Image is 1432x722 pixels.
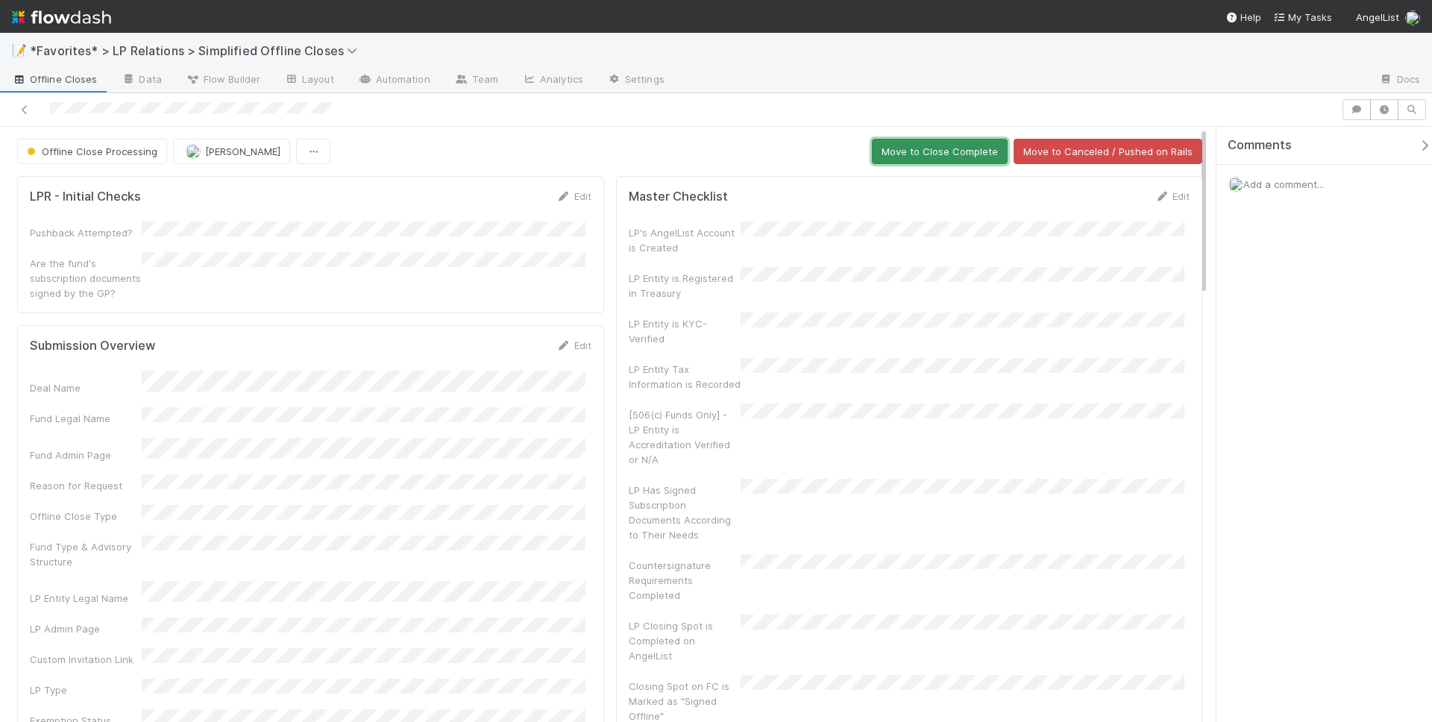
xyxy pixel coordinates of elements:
[1155,190,1190,202] a: Edit
[510,69,595,92] a: Analytics
[30,448,142,462] div: Fund Admin Page
[30,339,155,354] h5: Submission Overview
[30,189,141,204] h5: LPR - Initial Checks
[30,411,142,426] div: Fund Legal Name
[109,69,173,92] a: Data
[174,69,272,92] a: Flow Builder
[186,72,260,87] span: Flow Builder
[30,478,142,493] div: Reason for Request
[1273,11,1332,23] span: My Tasks
[30,380,142,395] div: Deal Name
[629,362,741,392] div: LP Entity Tax Information is Recorded
[186,144,201,159] img: avatar_218ae7b5-dcd5-4ccc-b5d5-7cc00ae2934f.png
[1356,11,1399,23] span: AngelList
[629,483,741,542] div: LP Has Signed Subscription Documents According to Their Needs
[1225,10,1261,25] div: Help
[442,69,510,92] a: Team
[1228,177,1243,192] img: avatar_218ae7b5-dcd5-4ccc-b5d5-7cc00ae2934f.png
[1228,138,1292,153] span: Comments
[629,618,741,663] div: LP Closing Spot is Completed on AngelList
[30,621,142,636] div: LP Admin Page
[1405,10,1420,25] img: avatar_218ae7b5-dcd5-4ccc-b5d5-7cc00ae2934f.png
[12,4,111,30] img: logo-inverted-e16ddd16eac7371096b0.svg
[272,69,346,92] a: Layout
[346,69,442,92] a: Automation
[30,591,142,606] div: LP Entity Legal Name
[1014,139,1202,164] button: Move to Canceled / Pushed on Rails
[30,225,142,240] div: Pushback Attempted?
[30,682,142,697] div: LP Type
[30,256,142,301] div: Are the fund's subscription documents signed by the GP?
[173,139,290,164] button: [PERSON_NAME]
[872,139,1008,164] button: Move to Close Complete
[12,44,27,57] span: 📝
[556,339,591,351] a: Edit
[629,316,741,346] div: LP Entity is KYC-Verified
[629,271,741,301] div: LP Entity is Registered in Treasury
[629,558,741,603] div: Countersignature Requirements Completed
[12,72,97,87] span: Offline Closes
[24,145,157,157] span: Offline Close Processing
[629,407,741,467] div: [506(c) Funds Only] - LP Entity is Accreditation Verified or N/A
[30,539,142,569] div: Fund Type & Advisory Structure
[17,139,167,164] button: Offline Close Processing
[629,225,741,255] div: LP's AngelList Account is Created
[1273,10,1332,25] a: My Tasks
[629,189,728,204] h5: Master Checklist
[30,43,365,58] span: *Favorites* > LP Relations > Simplified Offline Closes
[30,509,142,524] div: Offline Close Type
[30,652,142,667] div: Custom Invitation Link
[595,69,676,92] a: Settings
[205,145,280,157] span: [PERSON_NAME]
[1367,69,1432,92] a: Docs
[556,190,591,202] a: Edit
[1243,178,1324,190] span: Add a comment...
